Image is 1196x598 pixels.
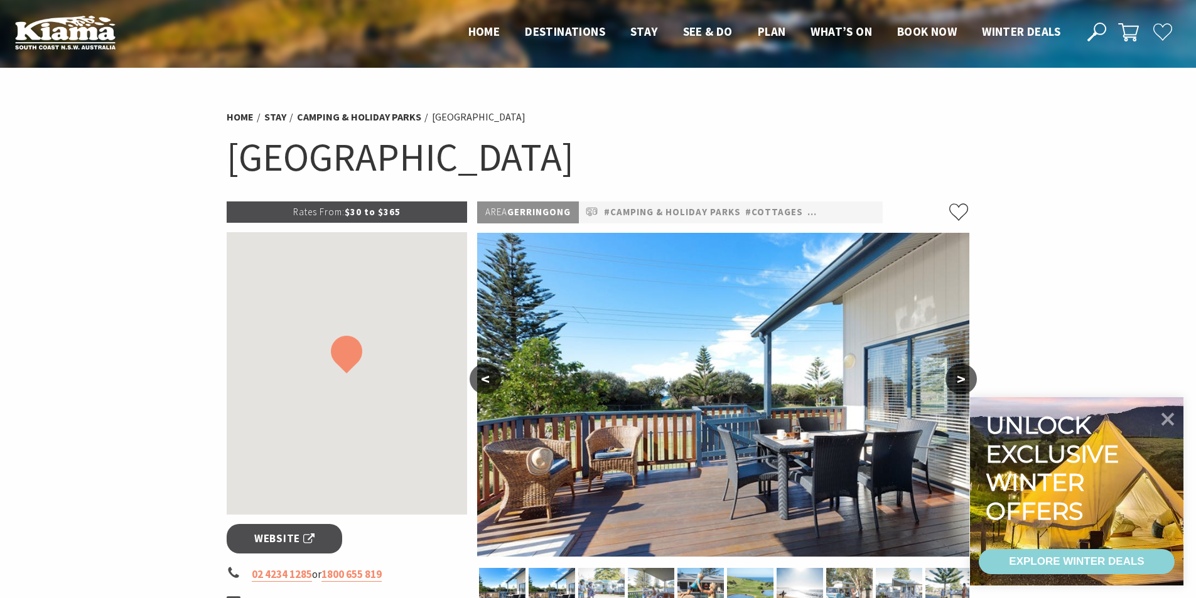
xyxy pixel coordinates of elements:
[468,24,500,39] span: Home
[321,567,382,582] a: 1800 655 819
[15,15,116,50] img: Kiama Logo
[986,411,1124,525] div: Unlock exclusive winter offers
[293,206,345,218] span: Rates From:
[979,549,1175,574] a: EXPLORE WINTER DEALS
[227,566,468,583] li: or
[758,24,786,39] span: Plan
[432,109,525,125] li: [GEOGRAPHIC_DATA]
[897,24,957,39] span: Book now
[227,110,254,124] a: Home
[630,24,658,39] span: Stay
[485,206,507,218] span: Area
[297,110,421,124] a: Camping & Holiday Parks
[456,22,1073,43] nav: Main Menu
[604,205,741,220] a: #Camping & Holiday Parks
[227,132,970,183] h1: [GEOGRAPHIC_DATA]
[525,24,605,39] span: Destinations
[683,24,733,39] span: See & Do
[745,205,803,220] a: #Cottages
[254,530,315,547] span: Website
[470,364,501,394] button: <
[477,201,579,223] p: Gerringong
[945,364,977,394] button: >
[1009,549,1144,574] div: EXPLORE WINTER DEALS
[264,110,286,124] a: Stay
[807,205,880,220] a: #Pet Friendly
[982,24,1060,39] span: Winter Deals
[227,524,343,553] a: Website
[477,233,969,557] img: Cabin deck at Werri Beach Holiday Park
[811,24,872,39] span: What’s On
[227,201,468,223] p: $30 to $365
[252,567,312,582] a: 02 4234 1285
